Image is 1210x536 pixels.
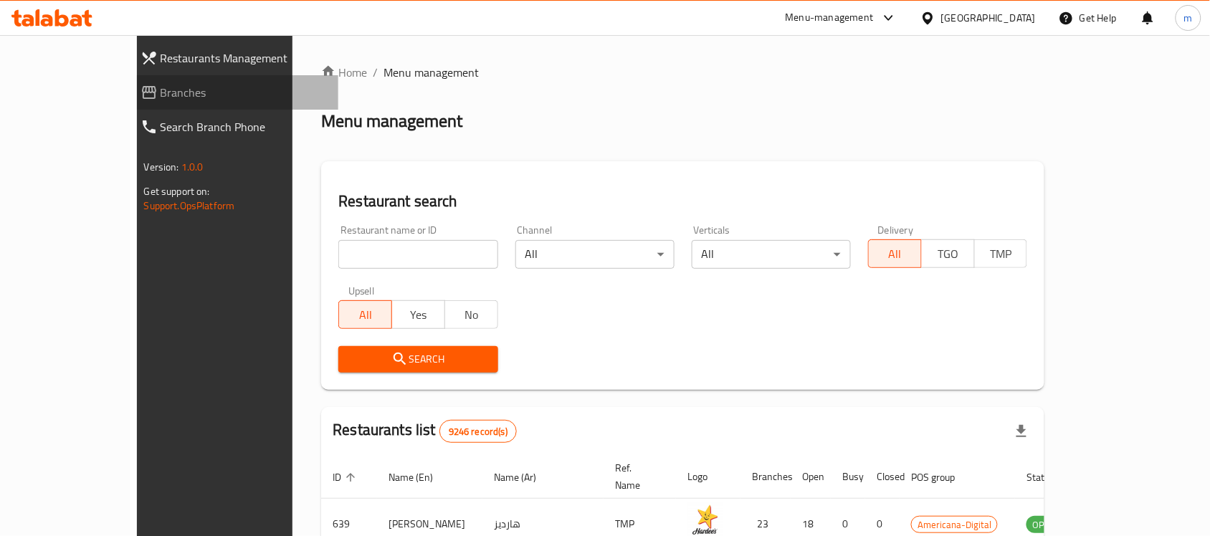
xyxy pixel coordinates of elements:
nav: breadcrumb [321,64,1044,81]
h2: Restaurants list [333,419,517,443]
label: Delivery [878,225,914,235]
a: Support.OpsPlatform [144,196,235,215]
span: Search [350,350,486,368]
span: Status [1026,469,1073,486]
span: Search Branch Phone [161,118,328,135]
span: TGO [928,244,969,264]
span: 1.0.0 [181,158,204,176]
span: All [875,244,916,264]
span: Yes [398,305,439,325]
span: Branches [161,84,328,101]
span: 9246 record(s) [440,425,516,439]
h2: Restaurant search [338,191,1027,212]
th: Logo [676,455,740,499]
div: Total records count [439,420,517,443]
div: All [692,240,851,269]
div: Menu-management [786,9,874,27]
th: Closed [865,455,900,499]
span: Name (Ar) [494,469,555,486]
button: All [868,239,922,268]
span: Name (En) [389,469,452,486]
button: TMP [974,239,1028,268]
div: OPEN [1026,516,1062,533]
label: Upsell [348,286,375,296]
h2: Menu management [321,110,462,133]
span: Get support on: [144,182,210,201]
div: Export file [1004,414,1039,449]
th: Open [791,455,831,499]
span: Version: [144,158,179,176]
div: All [515,240,675,269]
button: All [338,300,392,329]
button: Yes [391,300,445,329]
a: Restaurants Management [129,41,339,75]
span: Americana-Digital [912,517,997,533]
span: POS group [911,469,973,486]
span: All [345,305,386,325]
a: Home [321,64,367,81]
a: Branches [129,75,339,110]
li: / [373,64,378,81]
a: Search Branch Phone [129,110,339,144]
span: No [451,305,492,325]
button: No [444,300,498,329]
span: m [1184,10,1193,26]
th: Busy [831,455,865,499]
span: ID [333,469,360,486]
span: Menu management [384,64,479,81]
span: OPEN [1026,517,1062,533]
button: TGO [921,239,975,268]
span: TMP [981,244,1022,264]
span: Restaurants Management [161,49,328,67]
span: Ref. Name [615,459,659,494]
button: Search [338,346,497,373]
th: Branches [740,455,791,499]
div: [GEOGRAPHIC_DATA] [941,10,1036,26]
input: Search for restaurant name or ID.. [338,240,497,269]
